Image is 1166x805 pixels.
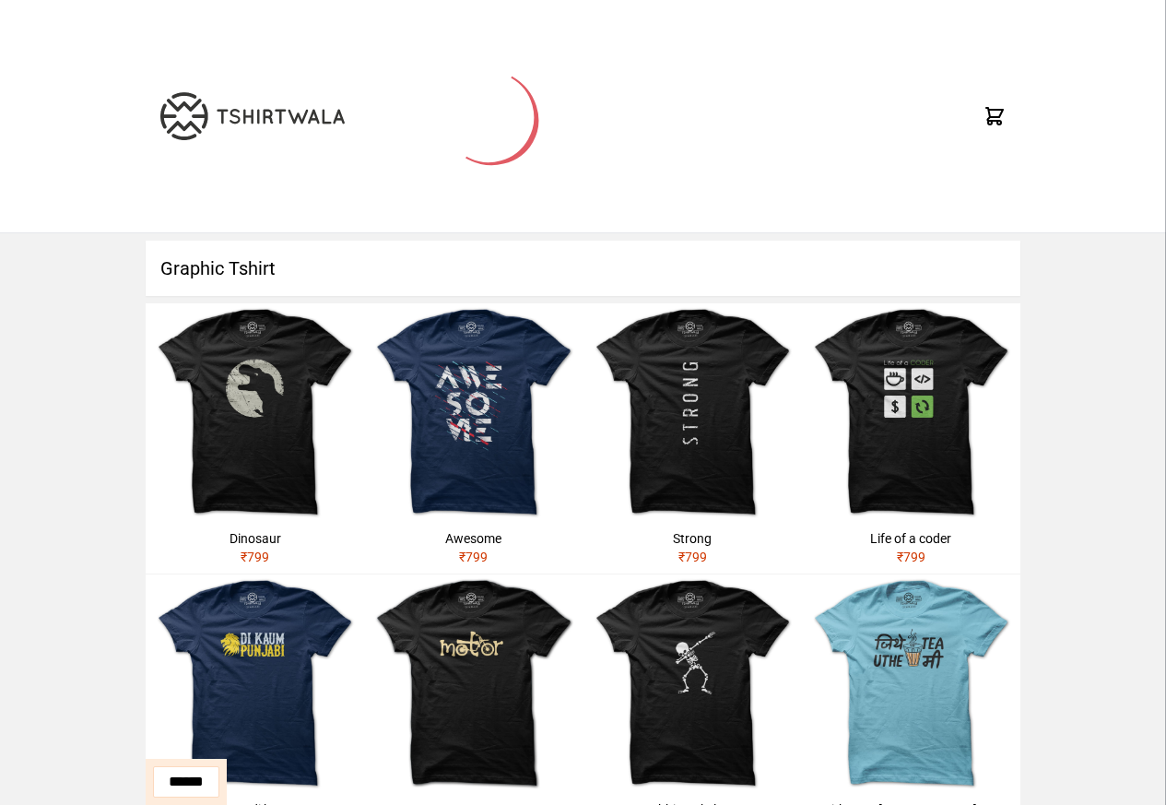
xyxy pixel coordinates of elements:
[160,92,345,140] img: TW-LOGO-400-104.png
[146,574,364,793] img: shera-di-kaum-punjabi-1.jpg
[583,303,802,574] a: Strong₹799
[364,303,583,574] a: Awesome₹799
[371,529,575,548] div: Awesome
[153,529,357,548] div: Dinosaur
[146,241,1020,296] h1: Graphic Tshirt
[897,550,925,564] span: ₹ 799
[802,303,1020,522] img: life-of-a-coder.jpg
[802,303,1020,574] a: Life of a coder₹799
[364,303,583,522] img: awesome.jpg
[809,529,1013,548] div: Life of a coder
[591,529,795,548] div: Strong
[583,574,802,793] img: skeleton-dabbing.jpg
[678,550,707,564] span: ₹ 799
[146,303,364,574] a: Dinosaur₹799
[459,550,488,564] span: ₹ 799
[802,574,1020,793] img: jithe-tea-uthe-me.jpg
[364,574,583,793] img: motor.jpg
[146,303,364,522] img: dinosaur.jpg
[583,303,802,522] img: strong.jpg
[241,550,269,564] span: ₹ 799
